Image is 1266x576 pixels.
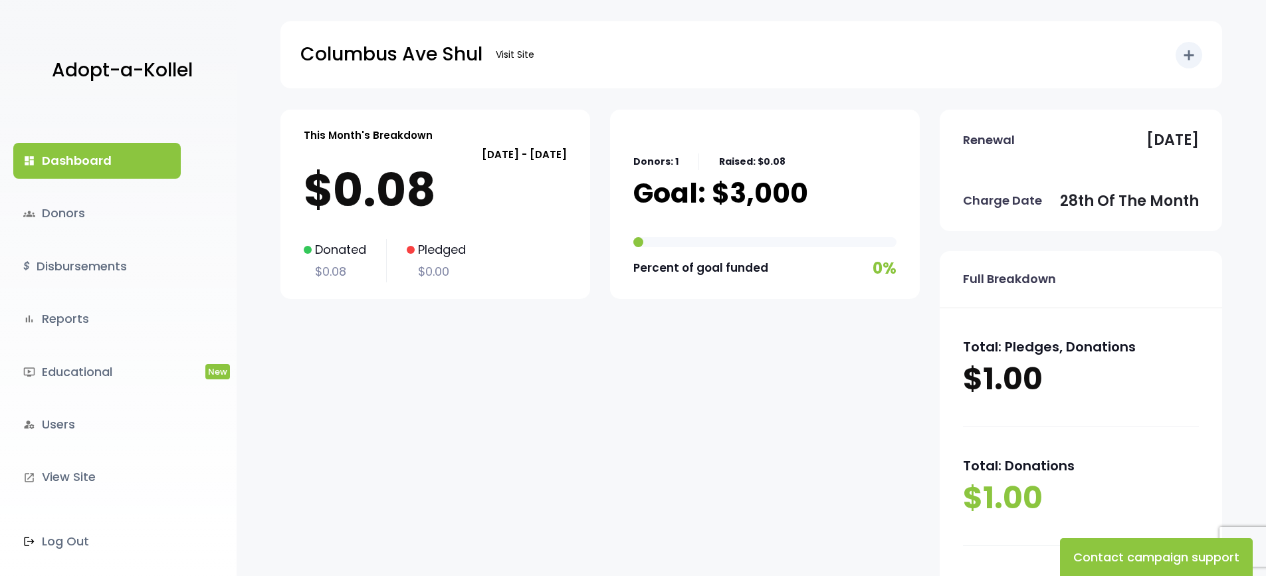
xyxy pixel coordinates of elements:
button: add [1176,42,1202,68]
p: Charge Date [963,190,1042,211]
i: dashboard [23,155,35,167]
p: Percent of goal funded [633,258,768,278]
p: Columbus Ave Shul [300,38,482,71]
p: 28th of the month [1060,188,1199,215]
p: Renewal [963,130,1015,151]
i: add [1181,47,1197,63]
p: Goal: $3,000 [633,177,808,210]
a: bar_chartReports [13,301,181,337]
a: Log Out [13,524,181,559]
span: New [205,364,230,379]
p: $0.08 [304,261,366,282]
i: ondemand_video [23,366,35,378]
p: Donors: 1 [633,153,679,170]
i: bar_chart [23,313,35,325]
p: Adopt-a-Kollel [52,54,193,87]
p: [DATE] [1146,127,1199,153]
p: $0.08 [304,163,567,217]
a: Visit Site [489,42,541,68]
button: Contact campaign support [1060,538,1253,576]
p: Pledged [407,239,466,260]
p: Raised: $0.08 [719,153,786,170]
i: launch [23,472,35,484]
a: manage_accountsUsers [13,407,181,442]
a: dashboardDashboard [13,143,181,179]
p: $1.00 [963,359,1199,400]
a: Adopt-a-Kollel [45,39,193,103]
a: $Disbursements [13,248,181,284]
span: groups [23,208,35,220]
p: [DATE] - [DATE] [304,145,567,163]
p: Total: Donations [963,454,1199,478]
p: $1.00 [963,478,1199,519]
i: $ [23,257,30,276]
a: ondemand_videoEducationalNew [13,354,181,390]
p: $0.00 [407,261,466,282]
p: Donated [304,239,366,260]
a: launchView Site [13,459,181,495]
i: manage_accounts [23,419,35,431]
a: groupsDonors [13,195,181,231]
p: Total: Pledges, Donations [963,335,1199,359]
p: Full Breakdown [963,268,1056,290]
p: 0% [873,254,897,282]
p: This Month's Breakdown [304,126,433,144]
